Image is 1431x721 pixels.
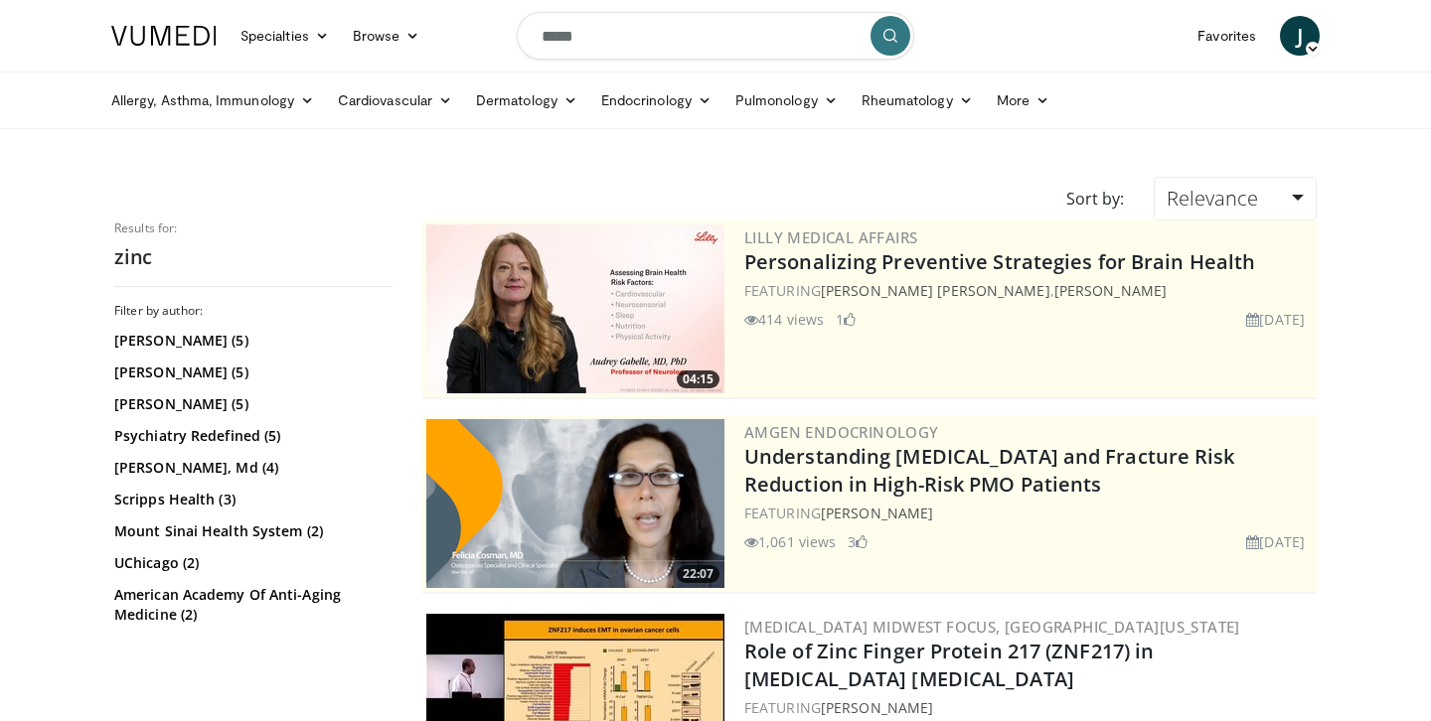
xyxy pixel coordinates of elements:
img: c3be7821-a0a3-4187-927a-3bb177bd76b4.png.300x170_q85_crop-smart_upscale.jpg [426,224,724,393]
h3: Filter by author: [114,303,393,319]
a: [PERSON_NAME] (5) [114,331,388,351]
a: Lilly Medical Affairs [744,227,917,247]
input: Search topics, interventions [517,12,914,60]
li: 1 [836,309,856,330]
a: Specialties [229,16,341,56]
a: Role of Zinc Finger Protein 217 (ZNF217) in [MEDICAL_DATA] [MEDICAL_DATA] [744,638,1154,692]
a: Understanding [MEDICAL_DATA] and Fracture Risk Reduction in High-Risk PMO Patients [744,443,1235,498]
a: [PERSON_NAME] [821,504,933,522]
a: 22:07 [426,419,724,588]
li: 1,061 views [744,531,836,552]
li: [DATE] [1246,531,1305,552]
a: Psychiatry Redefined (5) [114,426,388,446]
a: Relevance [1154,177,1317,220]
a: Browse [341,16,432,56]
li: [DATE] [1246,309,1305,330]
a: Favorites [1186,16,1268,56]
a: J [1280,16,1320,56]
div: Sort by: [1051,177,1139,220]
li: 414 views [744,309,824,330]
a: [MEDICAL_DATA] Midwest Focus, [GEOGRAPHIC_DATA][US_STATE] [744,617,1240,637]
a: Scripps Health (3) [114,490,388,509]
p: Results for: [114,220,393,236]
a: [PERSON_NAME] (5) [114,362,388,382]
a: 04:15 [426,224,724,393]
a: [PERSON_NAME] [821,698,933,717]
div: FEATURING [744,697,1313,718]
a: [PERSON_NAME] (5) [114,394,388,414]
a: UChicago (2) [114,553,388,573]
li: 3 [848,531,868,552]
a: Dermatology [464,80,589,120]
a: Mount Sinai Health System (2) [114,521,388,541]
a: Personalizing Preventive Strategies for Brain Health [744,248,1255,275]
a: Allergy, Asthma, Immunology [99,80,326,120]
div: FEATURING [744,503,1313,523]
h2: zinc [114,244,393,270]
a: [PERSON_NAME] [1054,281,1167,300]
a: Endocrinology [589,80,723,120]
a: Rheumatology [850,80,985,120]
a: Pulmonology [723,80,850,120]
a: More [985,80,1061,120]
a: [PERSON_NAME], Md (4) [114,458,388,478]
a: [PERSON_NAME] [PERSON_NAME] [821,281,1050,300]
span: 04:15 [677,370,719,388]
span: Relevance [1167,185,1258,212]
a: Amgen Endocrinology [744,422,939,442]
img: c9a25db3-4db0-49e1-a46f-17b5c91d58a1.png.300x170_q85_crop-smart_upscale.png [426,419,724,588]
a: American Academy Of Anti-Aging Medicine (2) [114,585,388,625]
img: VuMedi Logo [111,26,217,46]
div: FEATURING , [744,280,1313,301]
a: Cardiovascular [326,80,464,120]
span: 22:07 [677,565,719,583]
